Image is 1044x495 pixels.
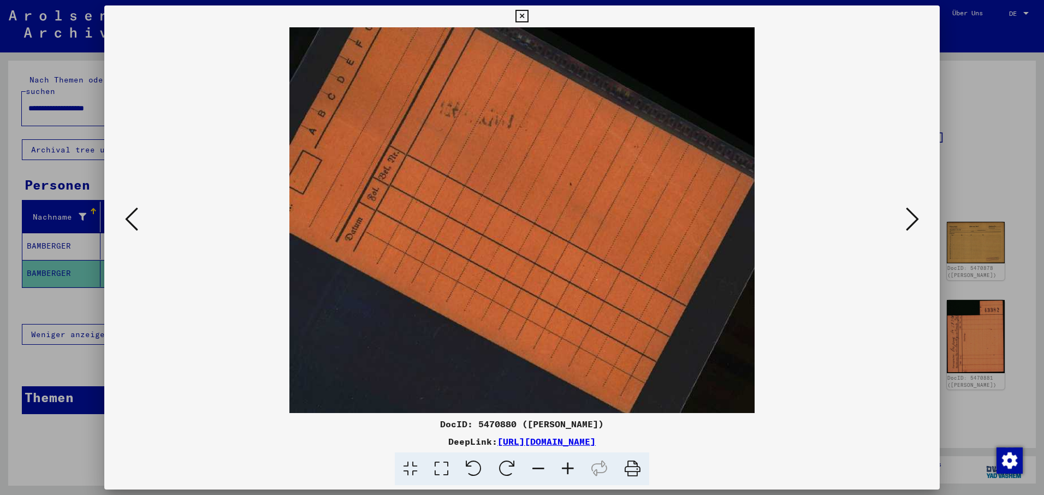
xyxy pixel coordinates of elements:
img: 002.jpg [141,27,903,413]
img: Zustimmung ändern [996,447,1023,474]
a: [URL][DOMAIN_NAME] [497,436,596,447]
div: DeepLink: [104,435,940,448]
div: Zustimmung ändern [996,447,1022,473]
div: DocID: 5470880 ([PERSON_NAME]) [104,417,940,431]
